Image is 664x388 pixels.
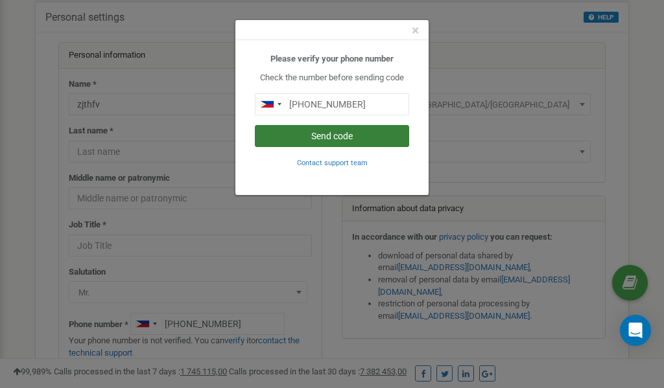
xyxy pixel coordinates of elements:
[297,159,368,167] small: Contact support team
[412,23,419,38] span: ×
[270,54,394,63] b: Please verify your phone number
[255,93,409,115] input: 0905 123 4567
[255,125,409,147] button: Send code
[297,157,368,167] a: Contact support team
[255,94,285,115] div: Telephone country code
[412,24,419,38] button: Close
[620,315,651,346] div: Open Intercom Messenger
[255,72,409,84] p: Check the number before sending code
